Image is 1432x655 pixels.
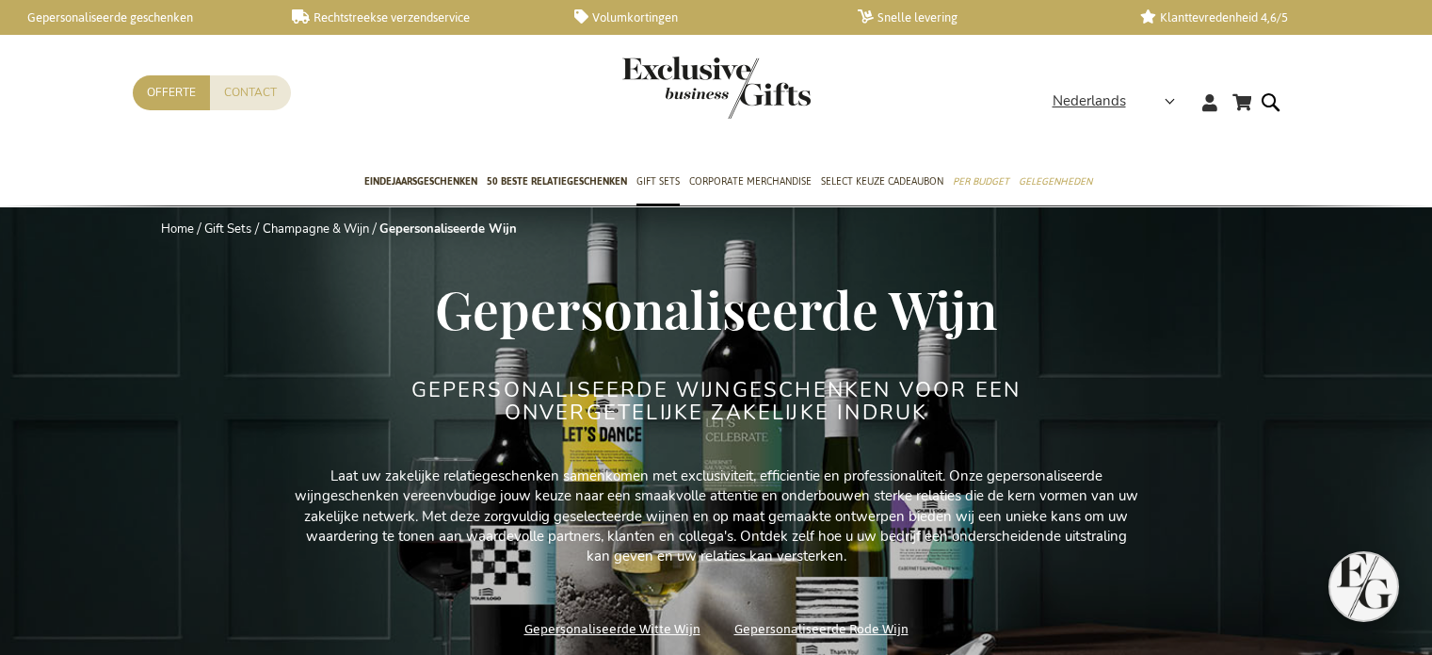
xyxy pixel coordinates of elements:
a: Klanttevredenheid 4,6/5 [1140,9,1392,25]
a: Champagne & Wijn [263,221,369,237]
span: 50 beste relatiegeschenken [487,172,627,191]
span: Gepersonaliseerde Wijn [435,273,997,343]
img: Exclusive Business gifts logo [622,57,811,119]
a: Volumkortingen [574,9,827,25]
p: Laat uw zakelijke relatiegeschenken samenkomen met exclusiviteit, efficientie en professionalitei... [293,467,1140,567]
a: Rechtstreekse verzendservice [292,9,544,25]
span: Select Keuze Cadeaubon [821,172,943,191]
span: Gift Sets [636,172,680,191]
div: Nederlands [1053,90,1187,112]
h2: Gepersonaliseerde Wijngeschenken Voor Een Onvergetelijke Zakelijke Indruk [363,379,1070,424]
strong: Gepersonaliseerde Wijn [379,221,517,237]
a: Home [161,221,194,237]
span: Per Budget [953,172,1009,191]
span: Gelegenheden [1019,172,1092,191]
a: Gepersonaliseerde Witte Wijn [524,616,700,642]
a: Gift Sets [204,221,251,237]
a: Gepersonaliseerde geschenken [9,9,262,25]
a: Snelle levering [858,9,1110,25]
span: Eindejaarsgeschenken [364,172,477,191]
a: Gepersonaliseerde Rode Wijn [734,616,909,642]
a: store logo [622,57,716,119]
span: Corporate Merchandise [689,172,812,191]
a: Offerte [133,75,210,110]
a: Contact [210,75,291,110]
span: Nederlands [1053,90,1126,112]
